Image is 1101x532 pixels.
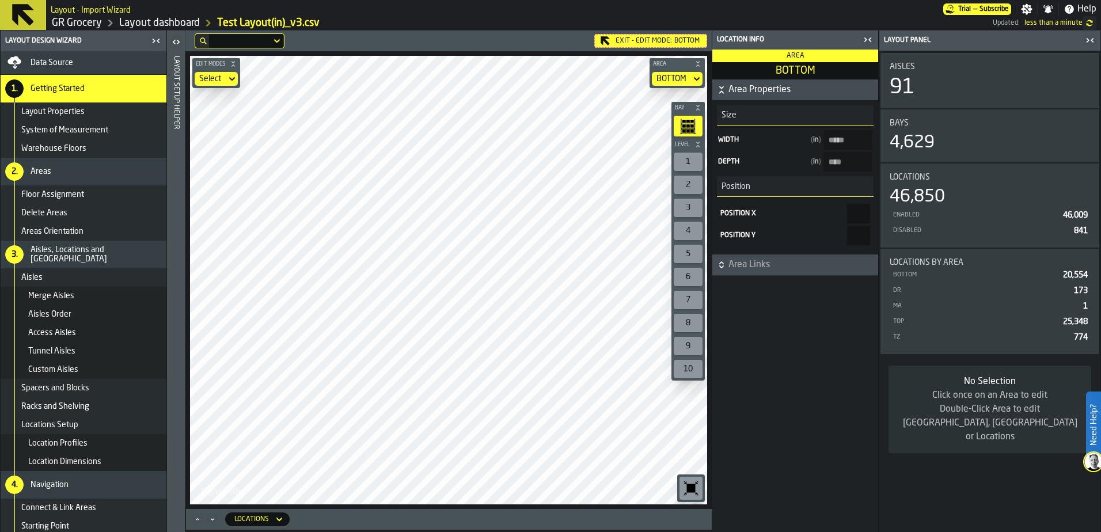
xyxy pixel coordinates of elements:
[192,479,257,502] a: logo-header
[21,383,89,393] span: Spacers and Blocks
[882,36,1082,44] div: Layout panel
[847,204,870,223] input: react-aria338313681-:r36: react-aria338313681-:r36:
[890,314,1090,329] div: StatList-item-TOP
[958,5,971,13] span: Trial
[148,34,164,48] label: button-toggle-Close me
[1,185,166,204] li: menu Floor Assignment
[1,222,166,241] li: menu Areas Orientation
[1063,271,1088,279] span: 20,554
[892,333,1069,341] div: TZ
[823,130,872,150] input: input-value-Width input-value-Width
[1,471,166,499] li: menu Navigation
[671,150,705,173] div: button-toolbar-undefined
[720,232,755,239] span: Position Y
[5,476,24,494] div: 4.
[28,365,78,374] span: Custom Aisles
[1074,227,1088,235] span: 841
[712,31,878,50] header: Location Info
[892,318,1058,325] div: TOP
[671,196,705,219] div: button-toolbar-undefined
[677,474,705,502] div: button-toolbar-undefined
[1,204,166,222] li: menu Delete Areas
[1,360,166,379] li: menu Custom Aisles
[943,3,1011,15] a: link-to-/wh/i/e451d98b-95f6-4604-91ff-c80219f9c36d/pricing/
[890,173,930,182] span: Locations
[21,227,83,236] span: Areas Orientation
[1082,33,1098,47] label: button-toggle-Close me
[847,226,870,245] input: react-aria338313681-:r38: react-aria338313681-:r38:
[890,258,963,267] span: Locations by Area
[993,19,1020,27] span: Updated:
[1063,211,1088,219] span: 46,009
[172,54,180,529] div: Layout Setup Helper
[720,210,756,217] span: Position X
[21,144,86,153] span: Warehouse Floors
[880,249,1099,354] div: stat-Locations by Area
[890,283,1090,298] div: StatList-item-DR
[671,311,705,335] div: button-toolbar-undefined
[673,142,692,148] span: Level
[225,512,290,526] div: DropdownMenuValue-locations
[1,31,166,51] header: Layout Design Wizard
[1,342,166,360] li: menu Tunnel Aisles
[650,58,705,70] button: button-
[717,182,750,191] span: Position
[890,298,1090,314] div: StatList-item-MA
[1024,19,1083,27] span: 9/2/2025, 12:03:30 PM
[890,119,1090,128] div: Title
[879,31,1100,51] header: Layout panel
[28,439,88,448] span: Location Profiles
[823,152,872,172] input: input-value-Depth input-value-Depth
[879,51,1100,356] section: card-LayoutDashboardCard
[1,324,166,342] li: menu Access Aisles
[31,245,162,264] span: Aisles, Locations and [GEOGRAPHIC_DATA]
[811,158,821,166] span: in
[717,105,874,126] h3: title-section-Size
[674,291,703,309] div: 7
[890,62,1090,71] div: Title
[671,173,705,196] div: button-toolbar-undefined
[892,302,1079,310] div: MA
[1083,302,1088,310] span: 1
[191,514,204,525] button: Maximize
[674,37,700,45] span: BOTTOM
[234,515,269,523] div: DropdownMenuValue-locations
[1,499,166,517] li: menu Connect & Link Areas
[717,176,874,197] h3: title-section-Position
[594,34,707,48] div: Exit - Edit Mode:
[671,335,705,358] div: button-toolbar-undefined
[1,139,166,158] li: menu Warehouse Floors
[890,173,1090,182] div: Title
[21,273,43,282] span: Aisles
[712,254,878,275] button: button-
[674,337,703,355] div: 9
[811,158,813,165] span: (
[717,152,874,172] label: input-value-Depth
[890,119,909,128] span: Bays
[890,187,945,207] div: 46,850
[3,37,148,45] div: Layout Design Wizard
[1,51,166,75] li: menu Data Source
[1038,3,1058,15] label: button-toggle-Notifications
[674,314,703,332] div: 8
[671,113,705,139] div: button-toolbar-undefined
[652,72,703,86] div: DropdownMenuValue-BOTTOM
[671,242,705,265] div: button-toolbar-undefined
[51,16,522,30] nav: Breadcrumb
[1,379,166,397] li: menu Spacers and Blocks
[892,287,1069,294] div: DR
[890,267,1090,283] div: StatList-item-BOTTOM
[192,58,240,70] button: button-
[890,258,1090,267] div: Title
[1,158,166,185] li: menu Areas
[28,310,71,319] span: Aisles Order
[21,190,84,199] span: Floor Assignment
[898,389,1082,444] div: Click once on an Area to edit Double-Click Area to edit [GEOGRAPHIC_DATA], [GEOGRAPHIC_DATA] or L...
[674,222,703,240] div: 4
[819,158,821,165] span: )
[1074,287,1088,295] span: 173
